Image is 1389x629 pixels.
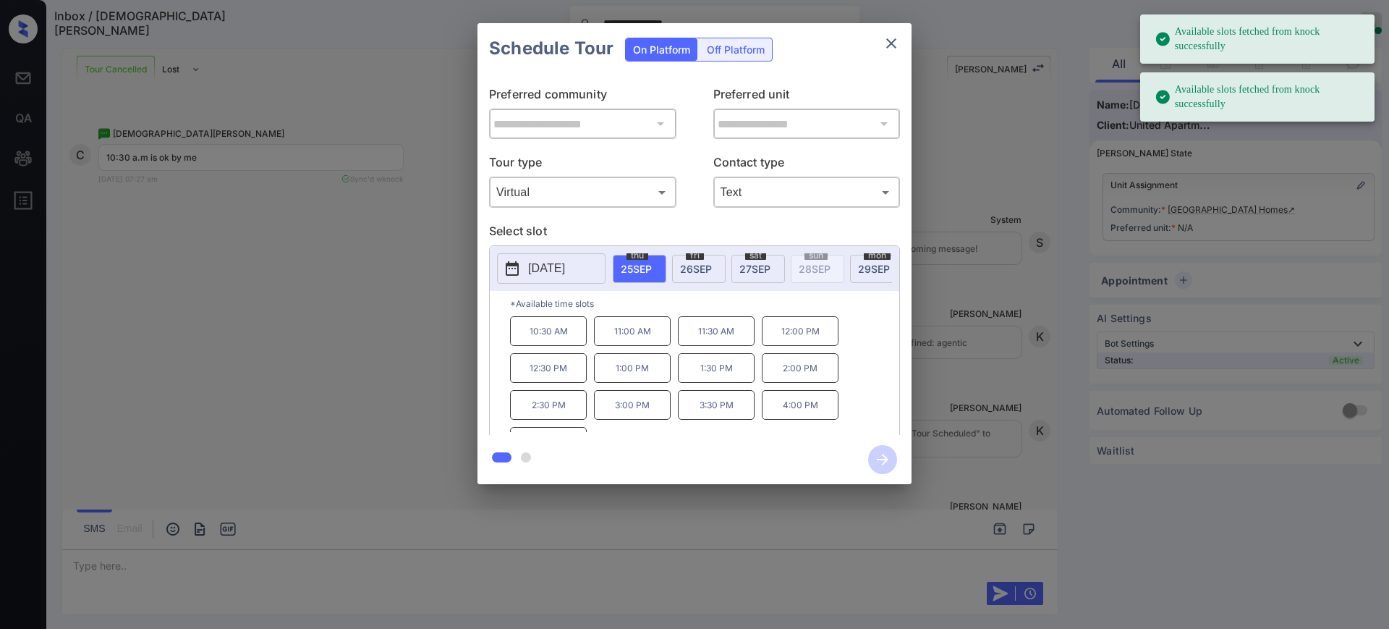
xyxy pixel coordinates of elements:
[493,180,673,204] div: Virtual
[731,255,785,283] div: date-select
[762,353,838,383] p: 2:00 PM
[510,316,587,346] p: 10:30 AM
[739,263,770,275] span: 27 SEP
[489,85,676,109] p: Preferred community
[510,353,587,383] p: 12:30 PM
[489,153,676,177] p: Tour type
[510,390,587,420] p: 2:30 PM
[594,390,671,420] p: 3:00 PM
[678,316,755,346] p: 11:30 AM
[700,38,772,61] div: Off Platform
[510,427,587,457] p: 4:30 PM
[510,291,899,316] p: *Available time slots
[626,251,648,260] span: thu
[594,353,671,383] p: 1:00 PM
[850,255,904,283] div: date-select
[864,251,891,260] span: mon
[477,23,625,74] h2: Schedule Tour
[858,263,890,275] span: 29 SEP
[713,85,901,109] p: Preferred unit
[626,38,697,61] div: On Platform
[762,390,838,420] p: 4:00 PM
[613,255,666,283] div: date-select
[672,255,726,283] div: date-select
[686,251,704,260] span: fri
[621,263,652,275] span: 25 SEP
[528,260,565,277] p: [DATE]
[717,180,897,204] div: Text
[680,263,712,275] span: 26 SEP
[489,222,900,245] p: Select slot
[678,390,755,420] p: 3:30 PM
[497,253,606,284] button: [DATE]
[1155,77,1363,117] div: Available slots fetched from knock successfully
[713,153,901,177] p: Contact type
[1155,19,1363,59] div: Available slots fetched from knock successfully
[678,353,755,383] p: 1:30 PM
[877,29,906,58] button: close
[745,251,766,260] span: sat
[594,316,671,346] p: 11:00 AM
[762,316,838,346] p: 12:00 PM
